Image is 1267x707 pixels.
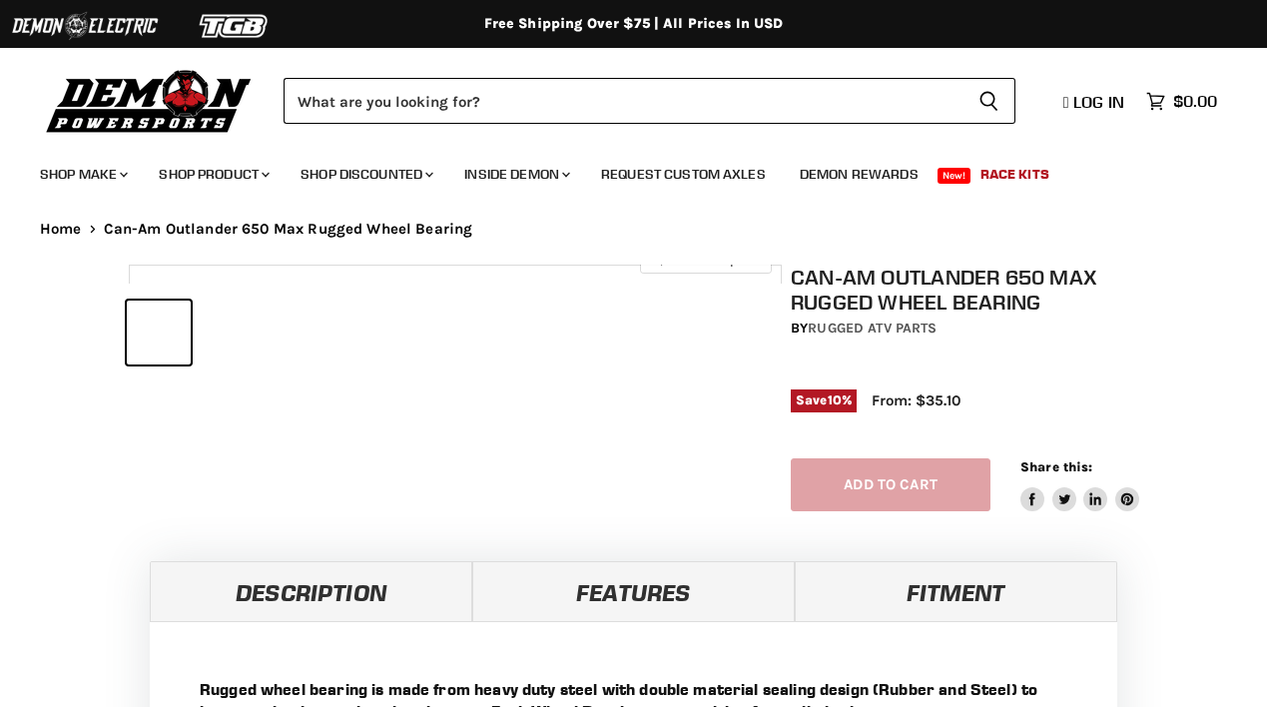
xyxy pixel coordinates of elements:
[808,320,937,337] a: Rugged ATV Parts
[965,154,1064,195] a: Race Kits
[650,252,761,267] span: Click to expand
[127,301,191,364] button: IMAGE thumbnail
[144,154,282,195] a: Shop Product
[1054,93,1136,111] a: Log in
[1073,92,1124,112] span: Log in
[25,154,140,195] a: Shop Make
[284,78,1015,124] form: Product
[104,221,473,238] span: Can-Am Outlander 650 Max Rugged Wheel Bearing
[160,7,310,45] img: TGB Logo 2
[938,168,971,184] span: New!
[40,221,82,238] a: Home
[791,389,857,411] span: Save %
[791,265,1147,315] h1: Can-Am Outlander 650 Max Rugged Wheel Bearing
[449,154,582,195] a: Inside Demon
[40,65,259,136] img: Demon Powersports
[1020,458,1139,511] aside: Share this:
[472,561,795,621] a: Features
[791,318,1147,340] div: by
[795,561,1117,621] a: Fitment
[1136,87,1227,116] a: $0.00
[962,78,1015,124] button: Search
[586,154,781,195] a: Request Custom Axles
[284,78,962,124] input: Search
[286,154,445,195] a: Shop Discounted
[1020,459,1092,474] span: Share this:
[1173,92,1217,111] span: $0.00
[25,146,1212,195] ul: Main menu
[872,391,960,409] span: From: $35.10
[10,7,160,45] img: Demon Electric Logo 2
[785,154,934,195] a: Demon Rewards
[828,392,842,407] span: 10
[150,561,472,621] a: Description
